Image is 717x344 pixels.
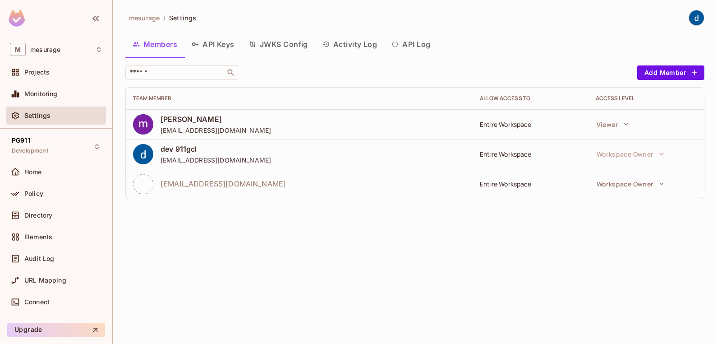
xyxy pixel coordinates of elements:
[30,46,60,53] span: Workspace: mesurage
[161,179,286,189] span: [EMAIL_ADDRESS][DOMAIN_NAME]
[24,69,50,76] span: Projects
[596,95,697,102] div: Access Level
[133,95,465,102] div: Team Member
[163,14,165,22] li: /
[12,147,48,154] span: Development
[129,14,160,22] span: mesurage
[592,145,669,163] button: Workspace Owner
[480,180,581,188] div: Entire Workspace
[242,33,315,56] button: JWKS Config
[24,90,58,98] span: Monitoring
[161,114,271,124] span: [PERSON_NAME]
[480,120,581,129] div: Entire Workspace
[480,150,581,158] div: Entire Workspace
[592,175,669,193] button: Workspace Owner
[384,33,437,56] button: API Log
[24,212,52,219] span: Directory
[169,14,196,22] span: Settings
[161,126,271,135] span: [EMAIL_ADDRESS][DOMAIN_NAME]
[7,323,105,337] button: Upgrade
[133,144,153,164] img: ACg8ocL_SBL4wap85GS4jpa0vd0U6FMe1xJLh3gPac1itj6omWp0zg=s96-c
[24,277,66,284] span: URL Mapping
[637,65,704,80] button: Add Member
[24,233,52,241] span: Elements
[125,33,184,56] button: Members
[184,33,242,56] button: API Keys
[24,190,43,197] span: Policy
[24,112,51,119] span: Settings
[161,156,271,164] span: [EMAIL_ADDRESS][DOMAIN_NAME]
[12,137,30,144] span: PG911
[480,95,581,102] div: Allow Access to
[161,144,271,154] span: dev 911gcl
[592,115,633,133] button: Viewer
[10,43,26,56] span: M
[24,255,54,262] span: Audit Log
[133,114,153,135] img: ACg8ocIXFfLh7ymn0jYLkKXP4qMnvk-bOPYGTO05fcnyMQCN025Jbg=s96-c
[24,298,50,306] span: Connect
[689,10,704,25] img: dev 911gcl
[24,168,42,176] span: Home
[9,10,25,27] img: SReyMgAAAABJRU5ErkJggg==
[315,33,385,56] button: Activity Log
